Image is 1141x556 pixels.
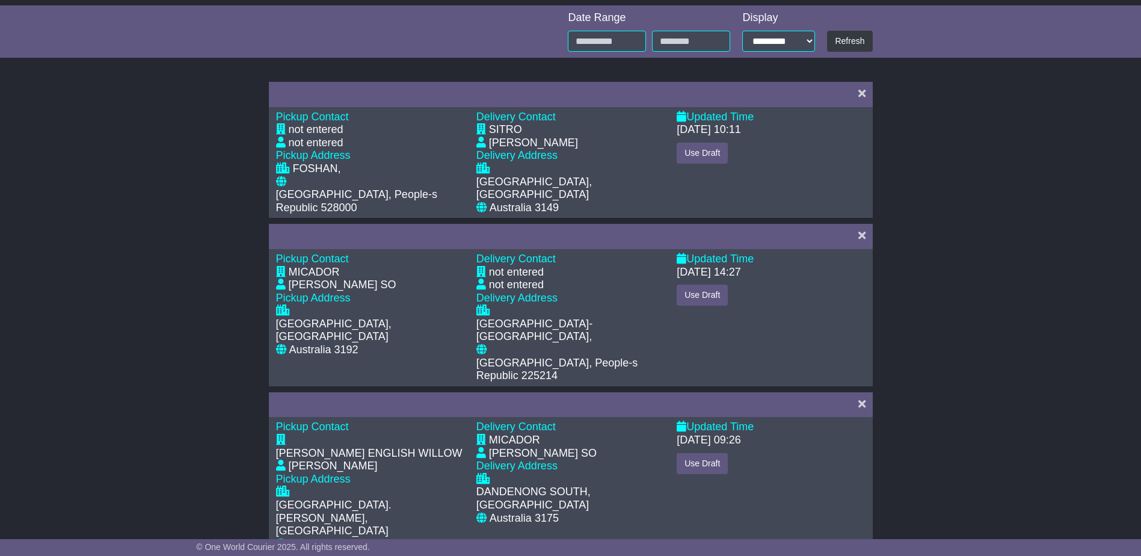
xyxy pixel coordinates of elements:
[276,447,463,460] div: [PERSON_NAME] ENGLISH WILLOW
[827,31,872,52] button: Refresh
[677,111,865,124] div: Updated Time
[476,292,558,304] span: Delivery Address
[289,123,343,137] div: not entered
[476,149,558,161] span: Delivery Address
[742,11,815,25] div: Display
[196,542,370,552] span: © One World Courier 2025. All rights reserved.
[276,188,464,214] div: [GEOGRAPHIC_DATA], People-s Republic 528000
[568,11,730,25] div: Date Range
[476,253,556,265] span: Delivery Contact
[490,202,559,215] div: Australia 3149
[276,421,349,433] span: Pickup Contact
[677,453,728,474] button: Use Draft
[476,486,665,511] div: DANDENONG SOUTH, [GEOGRAPHIC_DATA]
[677,434,741,447] div: [DATE] 09:26
[476,318,665,344] div: [GEOGRAPHIC_DATA]-[GEOGRAPHIC_DATA],
[489,266,544,279] div: not entered
[289,344,358,357] div: Australia 3192
[289,538,430,551] div: [GEOGRAPHIC_DATA] TA36
[476,176,665,202] div: [GEOGRAPHIC_DATA], [GEOGRAPHIC_DATA]
[276,253,349,265] span: Pickup Contact
[476,460,558,472] span: Delivery Address
[289,279,396,292] div: [PERSON_NAME] SO
[677,266,741,279] div: [DATE] 14:27
[677,285,728,306] button: Use Draft
[276,292,351,304] span: Pickup Address
[276,111,349,123] span: Pickup Contact
[489,434,540,447] div: MICADOR
[476,421,556,433] span: Delivery Contact
[276,473,351,485] span: Pickup Address
[289,266,340,279] div: MICADOR
[289,137,343,150] div: not entered
[489,123,522,137] div: SITRO
[276,149,351,161] span: Pickup Address
[677,253,865,266] div: Updated Time
[677,421,865,434] div: Updated Time
[677,123,741,137] div: [DATE] 10:11
[489,137,578,150] div: [PERSON_NAME]
[476,111,556,123] span: Delivery Contact
[476,357,665,383] div: [GEOGRAPHIC_DATA], People-s Republic 225214
[276,499,464,538] div: [GEOGRAPHIC_DATA]. [PERSON_NAME], [GEOGRAPHIC_DATA]
[677,143,728,164] button: Use Draft
[490,512,559,525] div: Australia 3175
[293,162,341,176] div: FOSHAN,
[289,460,378,473] div: [PERSON_NAME]
[489,447,597,460] div: [PERSON_NAME] SO
[489,279,544,292] div: not entered
[276,318,464,344] div: [GEOGRAPHIC_DATA], [GEOGRAPHIC_DATA]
